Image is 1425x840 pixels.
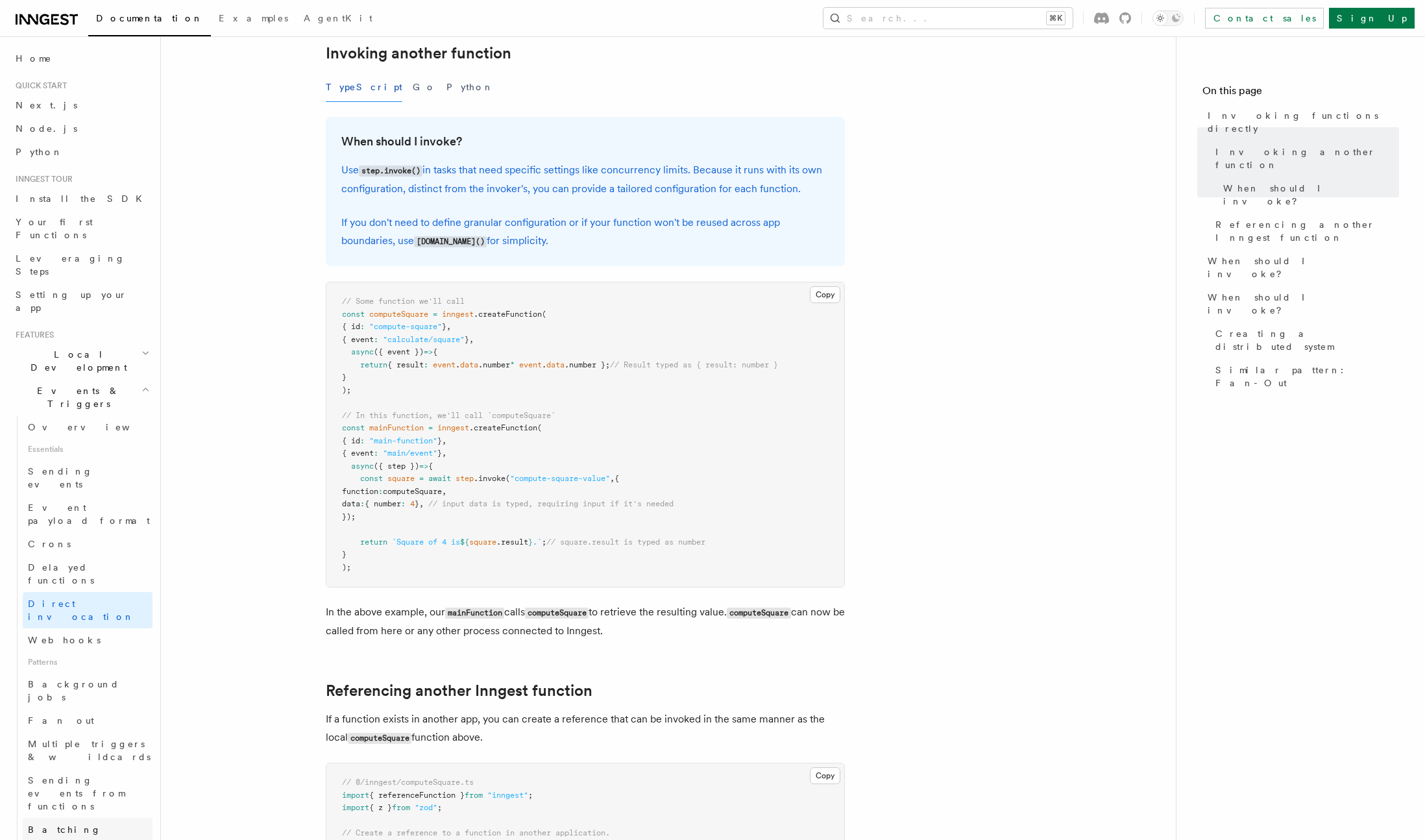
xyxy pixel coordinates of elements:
[342,487,378,496] span: function
[23,460,152,496] a: Sending events
[424,360,428,369] span: :
[428,462,433,471] span: {
[342,499,360,508] span: data
[10,247,152,283] a: Leveraging Steps
[1202,286,1399,322] a: When should I invoke?
[326,710,845,747] p: If a function exists in another app, you can create a reference that can be invoked in the same m...
[304,13,372,23] span: AgentKit
[542,537,546,547] span: ;
[433,347,437,356] span: {
[424,347,433,356] span: =>
[378,487,383,496] span: :
[469,423,537,432] span: .createFunction
[16,147,63,157] span: Python
[342,335,374,344] span: { event
[296,4,380,35] a: AgentKit
[342,828,610,837] span: // Create a reference to a function in another application.
[28,775,125,811] span: Sending events from functions
[16,193,150,204] span: Install the SDK
[23,652,152,673] span: Patterns
[28,539,71,549] span: Crons
[413,73,436,102] button: Go
[401,499,406,508] span: :
[28,562,94,586] span: Delayed functions
[615,474,619,483] span: {
[10,80,67,91] span: Quick start
[460,360,478,369] span: data
[1329,8,1415,29] a: Sign Up
[360,537,387,547] span: return
[342,423,365,432] span: const
[28,502,150,526] span: Event payload format
[469,537,496,547] span: square
[565,360,610,369] span: .number };
[1152,10,1184,26] button: Toggle dark mode
[374,335,378,344] span: :
[342,310,365,319] span: const
[348,733,411,744] code: computeSquare
[610,360,778,369] span: // Result typed as { result: number }
[28,715,94,726] span: Fan out
[419,499,424,508] span: ,
[1202,104,1399,140] a: Invoking functions directly
[478,360,510,369] span: .number
[365,499,401,508] span: { number
[326,73,402,102] button: TypeScript
[415,499,419,508] span: }
[28,422,162,432] span: Overview
[460,537,469,547] span: ${
[10,174,73,184] span: Inngest tour
[1223,182,1399,208] span: When should I invoke?
[374,449,378,458] span: :
[28,635,101,645] span: Webhooks
[23,439,152,460] span: Essentials
[437,436,442,445] span: }
[727,608,790,619] code: computeSquare
[342,322,360,331] span: { id
[23,532,152,556] a: Crons
[469,335,474,344] span: ,
[16,253,125,277] span: Leveraging Steps
[351,462,374,471] span: async
[23,496,152,532] a: Event payload format
[342,297,465,306] span: // Some function we'll call
[369,791,465,800] span: { referenceFunction }
[528,791,533,800] span: ;
[10,117,152,140] a: Node.js
[433,360,456,369] span: event
[28,466,93,489] span: Sending events
[28,679,119,702] span: Background jobs
[96,13,203,23] span: Documentation
[342,411,555,420] span: // In this function, we'll call `computeSquare`
[542,310,546,319] span: (
[342,791,369,800] span: import
[10,140,152,164] a: Python
[16,100,77,110] span: Next.js
[23,415,152,439] a: Overview
[510,474,610,483] span: "compute-square-value"
[442,322,446,331] span: }
[326,44,511,62] a: Invoking another function
[10,330,54,340] span: Features
[342,803,369,812] span: import
[342,512,356,521] span: });
[1215,364,1399,389] span: Similar pattern: Fan-Out
[342,436,360,445] span: { id
[505,474,510,483] span: (
[342,778,474,787] span: // @/inngest/computeSquare.ts
[211,4,296,35] a: Examples
[1208,291,1399,317] span: When should I invoke?
[496,537,528,547] span: .result
[342,386,351,395] span: );
[383,335,465,344] span: "calculate/square"
[326,603,845,640] p: In the above example, our calls to retrieve the resulting value. can now be called from here or a...
[823,8,1073,29] button: Search...⌘K
[360,360,387,369] span: return
[16,52,52,65] span: Home
[528,537,533,547] span: }
[88,4,211,36] a: Documentation
[342,563,351,572] span: );
[16,123,77,134] span: Node.js
[387,360,424,369] span: { result
[1210,322,1399,358] a: Creating a distributed system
